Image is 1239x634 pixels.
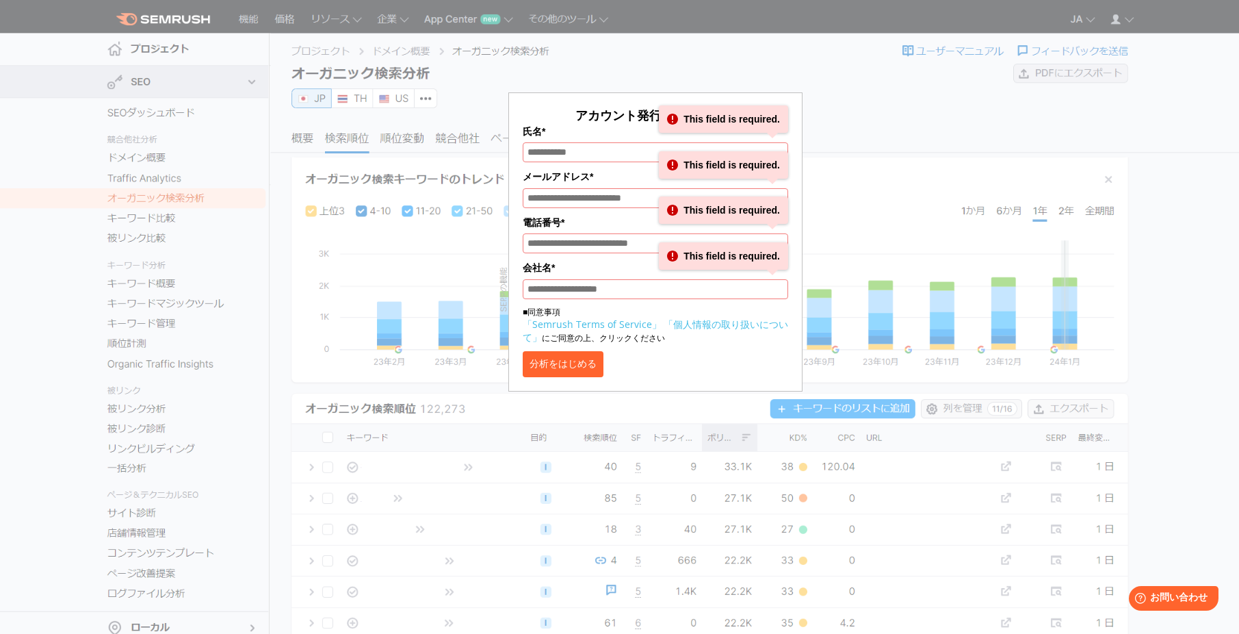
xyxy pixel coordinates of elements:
[523,169,788,184] label: メールアドレス*
[523,351,603,377] button: 分析をはじめる
[659,105,788,133] div: This field is required.
[523,318,662,331] a: 「Semrush Terms of Service」
[768,147,779,158] img: npw-badge-icon-locked.svg
[659,196,788,224] div: This field is required.
[1117,581,1224,619] iframe: Help widget launcher
[523,306,788,344] p: ■同意事項 にご同意の上、クリックください
[659,151,788,179] div: This field is required.
[523,318,788,344] a: 「個人情報の取り扱いについて」
[523,215,788,230] label: 電話番号*
[659,242,788,270] div: This field is required.
[575,107,735,123] span: アカウント発行して分析する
